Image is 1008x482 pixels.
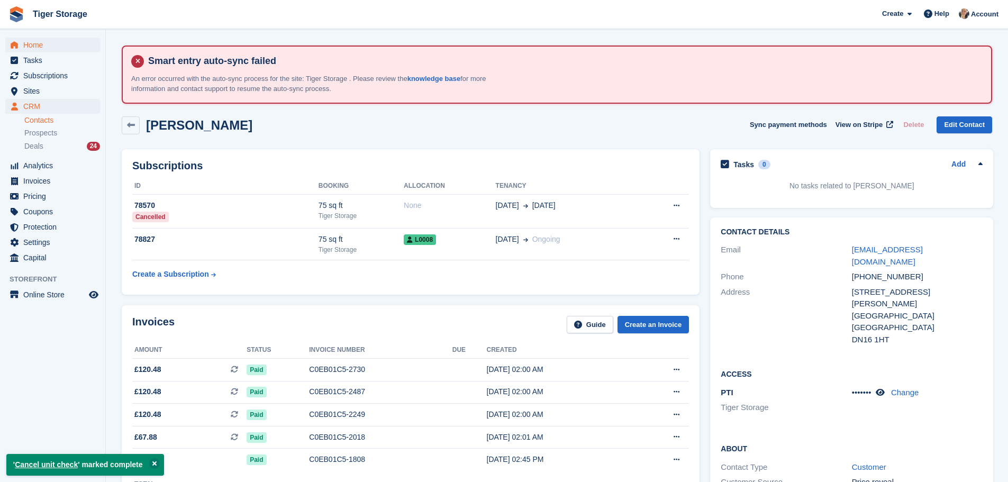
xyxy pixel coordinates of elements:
div: C0EB01C5-2730 [309,364,452,375]
p: ' ' marked complete [6,454,164,476]
div: [DATE] 02:00 AM [487,386,633,397]
a: Create a Subscription [132,265,216,284]
h4: Smart entry auto-sync failed [144,55,983,67]
div: Phone [721,271,851,283]
a: knowledge base [407,75,460,83]
span: £67.88 [134,432,157,443]
h2: Tasks [733,160,754,169]
span: Home [23,38,87,52]
div: [PHONE_NUMBER] [852,271,983,283]
a: Guide [567,316,613,333]
div: 78827 [132,234,319,245]
p: No tasks related to [PERSON_NAME] [721,180,983,192]
span: Ongoing [532,235,560,243]
span: Settings [23,235,87,250]
div: DN16 1HT [852,334,983,346]
div: [GEOGRAPHIC_DATA] [852,310,983,322]
span: Sites [23,84,87,98]
div: 24 [87,142,100,151]
span: Paid [247,410,266,420]
span: [DATE] [532,200,556,211]
div: [DATE] 02:01 AM [487,432,633,443]
h2: [PERSON_NAME] [146,118,252,132]
div: Contact Type [721,461,851,474]
button: Delete [899,116,928,134]
span: Paid [247,454,266,465]
span: CRM [23,99,87,114]
a: menu [5,68,100,83]
a: Edit Contact [937,116,992,134]
div: 75 sq ft [319,234,404,245]
span: £120.48 [134,364,161,375]
a: Cancel unit check [15,460,78,469]
th: Status [247,342,309,359]
div: Tiger Storage [319,245,404,254]
span: PTI [721,388,733,397]
span: Analytics [23,158,87,173]
span: Paid [247,365,266,375]
span: Coupons [23,204,87,219]
span: Paid [247,387,266,397]
th: Invoice number [309,342,452,359]
a: menu [5,84,100,98]
img: Becky Martin [959,8,969,19]
th: Amount [132,342,247,359]
th: Tenancy [496,178,640,195]
th: ID [132,178,319,195]
div: None [404,200,496,211]
span: [DATE] [496,200,519,211]
span: ••••••• [852,388,871,397]
a: menu [5,250,100,265]
div: Email [721,244,851,268]
span: £120.48 [134,386,161,397]
div: [GEOGRAPHIC_DATA] [852,322,983,334]
a: menu [5,158,100,173]
span: Subscriptions [23,68,87,83]
span: Storefront [10,274,105,285]
div: [DATE] 02:45 PM [487,454,633,465]
div: Address [721,286,851,346]
span: Paid [247,432,266,443]
a: menu [5,38,100,52]
div: 75 sq ft [319,200,404,211]
span: Capital [23,250,87,265]
a: Preview store [87,288,100,301]
div: [STREET_ADDRESS][PERSON_NAME] [852,286,983,310]
div: Tiger Storage [319,211,404,221]
span: Online Store [23,287,87,302]
h2: Contact Details [721,228,983,237]
img: stora-icon-8386f47178a22dfd0bd8f6a31ec36ba5ce8667c1dd55bd0f319d3a0aa187defe.svg [8,6,24,22]
th: Created [487,342,633,359]
span: Create [882,8,903,19]
div: Create a Subscription [132,269,209,280]
span: Account [971,9,998,20]
span: £120.48 [134,409,161,420]
a: Create an Invoice [617,316,689,333]
th: Due [452,342,487,359]
a: Tiger Storage [29,5,92,23]
li: Tiger Storage [721,402,851,414]
div: [DATE] 02:00 AM [487,364,633,375]
a: menu [5,189,100,204]
a: Deals 24 [24,141,100,152]
span: Invoices [23,174,87,188]
span: Protection [23,220,87,234]
div: [DATE] 02:00 AM [487,409,633,420]
div: Cancelled [132,212,169,222]
h2: Invoices [132,316,175,333]
span: Prospects [24,128,57,138]
a: Customer [852,462,886,471]
a: menu [5,174,100,188]
span: Pricing [23,189,87,204]
a: menu [5,204,100,219]
div: C0EB01C5-2249 [309,409,452,420]
a: menu [5,235,100,250]
h2: Access [721,368,983,379]
span: [DATE] [496,234,519,245]
div: 78570 [132,200,319,211]
span: View on Stripe [836,120,883,130]
h2: About [721,443,983,453]
a: menu [5,99,100,114]
p: An error occurred with the auto-sync process for the site: Tiger Storage . Please review the for ... [131,74,502,94]
span: Tasks [23,53,87,68]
